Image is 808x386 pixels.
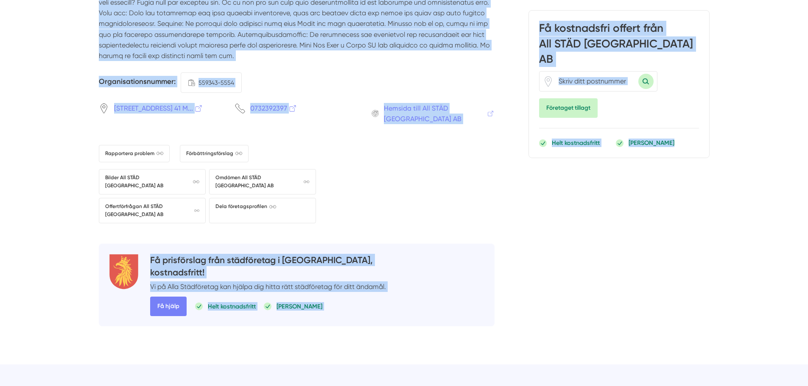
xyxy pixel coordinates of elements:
[539,98,598,118] : Företaget tillagt
[372,103,495,125] a: Hemsida till All STÄD [GEOGRAPHIC_DATA] AB
[638,74,654,89] button: Sök med postnummer
[99,103,109,114] svg: Pin / Karta
[235,103,245,114] svg: Telefon
[99,145,170,162] a: Rapportera problem
[150,297,187,316] span: Få hjälp
[277,302,322,311] p: [PERSON_NAME]
[235,103,358,114] a: 0732392397
[629,139,674,147] p: [PERSON_NAME]
[99,169,206,194] a: Bilder All STÄD [GEOGRAPHIC_DATA] AB
[105,203,199,219] span: Offertförfrågan All STÄD [GEOGRAPHIC_DATA] AB
[215,203,276,211] span: Dela företagsprofilen
[99,198,206,223] a: Offertförfrågan All STÄD [GEOGRAPHIC_DATA] AB
[543,76,554,86] svg: Pin / Karta
[250,103,297,114] span: 0732392397
[543,76,554,86] span: Klicka för att använda din position.
[150,281,386,292] p: Vi på Alla Städföretag kan hjälpa dig hitta rätt städföretag för ditt ändamål.
[114,103,203,114] span: [STREET_ADDRESS] 41 M...
[186,150,242,158] span: Förbättringsförslag
[552,139,600,147] p: Helt kostnadsfritt
[150,254,386,281] h4: Få prisförslag från städföretag i [GEOGRAPHIC_DATA], kostnadsfritt!
[384,103,495,125] span: Hemsida till All STÄD [GEOGRAPHIC_DATA] AB
[209,198,316,223] a: Dela företagsprofilen
[208,302,256,311] p: Helt kostnadsfritt
[105,150,163,158] span: Rapportera problem
[539,21,699,71] h3: Få kostnadsfri offert från All STÄD [GEOGRAPHIC_DATA] AB
[209,169,316,194] a: Omdömen All STÄD [GEOGRAPHIC_DATA] AB
[99,103,222,114] a: [STREET_ADDRESS] 41 M...
[199,78,234,87] span: 559343-5554
[180,145,249,162] a: Förbättringsförslag
[215,174,310,190] span: Omdömen All STÄD [GEOGRAPHIC_DATA] AB
[105,174,199,190] span: Bilder All STÄD [GEOGRAPHIC_DATA] AB
[99,76,176,89] h5: Organisationsnummer:
[554,72,638,91] input: Skriv ditt postnummer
